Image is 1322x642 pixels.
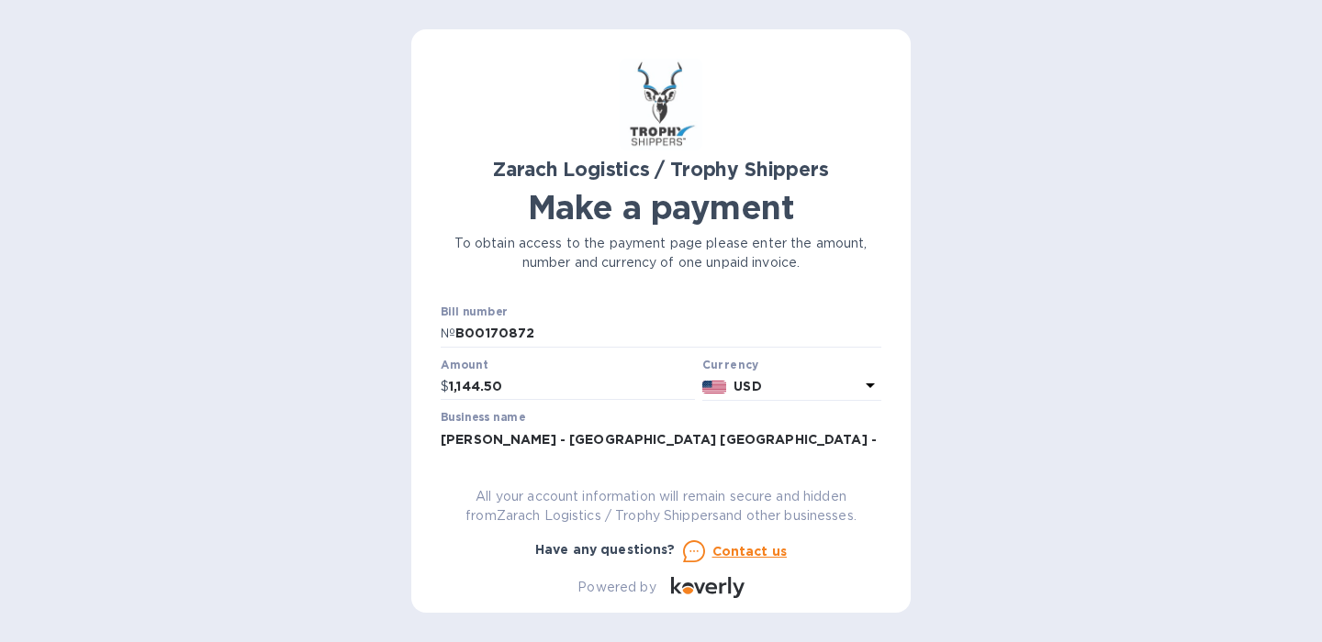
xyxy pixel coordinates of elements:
[441,426,881,453] input: Enter business name
[441,307,507,318] label: Bill number
[441,487,881,526] p: All your account information will remain secure and hidden from Zarach Logistics / Trophy Shipper...
[702,381,727,393] img: USD
[712,544,788,559] u: Contact us
[734,379,761,393] b: USD
[535,542,676,557] b: Have any questions?
[577,578,655,597] p: Powered by
[441,324,455,343] p: №
[441,188,881,227] h1: Make a payment
[493,158,828,181] b: Zarach Logistics / Trophy Shippers
[441,377,449,396] p: $
[441,234,881,272] p: To obtain access to the payment page please enter the amount, number and currency of one unpaid i...
[441,413,525,424] label: Business name
[449,373,695,401] input: 0.00
[441,360,487,371] label: Amount
[455,320,881,348] input: Enter bill number
[702,358,759,371] b: Currency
